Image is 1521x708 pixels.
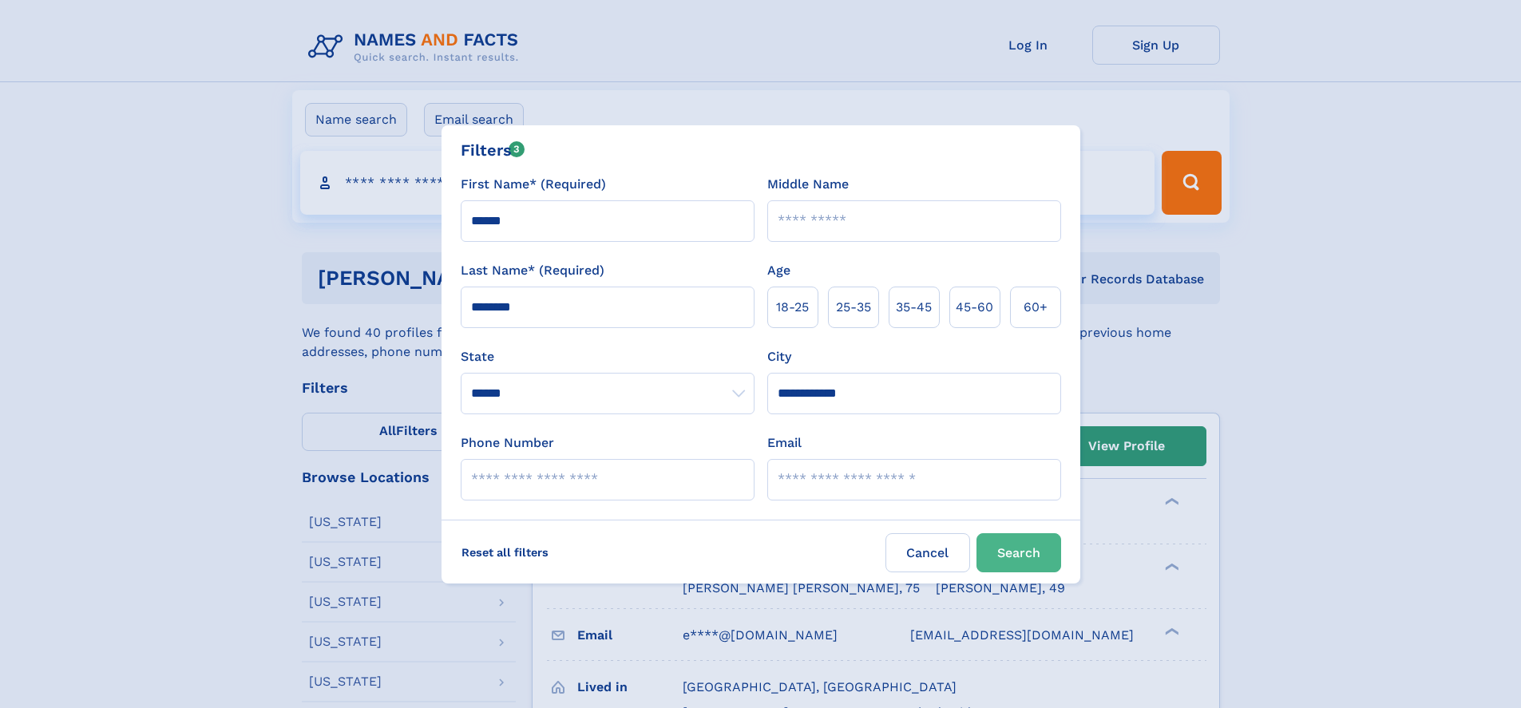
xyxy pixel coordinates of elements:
[836,298,871,317] span: 25‑35
[767,175,849,194] label: Middle Name
[767,347,791,366] label: City
[461,347,755,366] label: State
[896,298,932,317] span: 35‑45
[776,298,809,317] span: 18‑25
[451,533,559,572] label: Reset all filters
[956,298,993,317] span: 45‑60
[461,138,525,162] div: Filters
[1024,298,1048,317] span: 60+
[976,533,1061,572] button: Search
[461,433,554,453] label: Phone Number
[461,261,604,280] label: Last Name* (Required)
[767,261,790,280] label: Age
[767,433,802,453] label: Email
[461,175,606,194] label: First Name* (Required)
[885,533,970,572] label: Cancel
